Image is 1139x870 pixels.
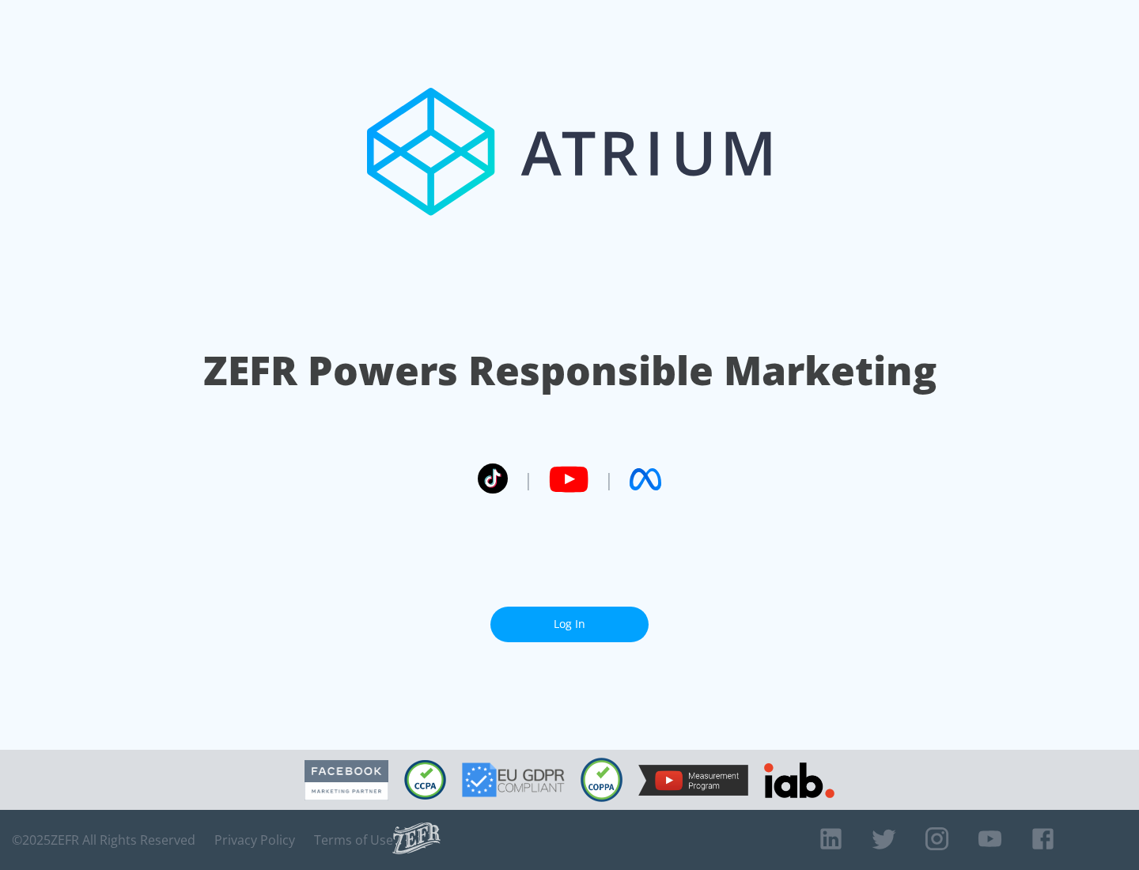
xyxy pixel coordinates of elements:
span: | [524,467,533,491]
img: IAB [764,762,834,798]
h1: ZEFR Powers Responsible Marketing [203,343,937,398]
span: | [604,467,614,491]
span: © 2025 ZEFR All Rights Reserved [12,832,195,848]
img: Facebook Marketing Partner [305,760,388,800]
a: Privacy Policy [214,832,295,848]
img: GDPR Compliant [462,762,565,797]
img: CCPA Compliant [404,760,446,800]
img: COPPA Compliant [581,758,622,802]
a: Terms of Use [314,832,393,848]
img: YouTube Measurement Program [638,765,748,796]
a: Log In [490,607,649,642]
